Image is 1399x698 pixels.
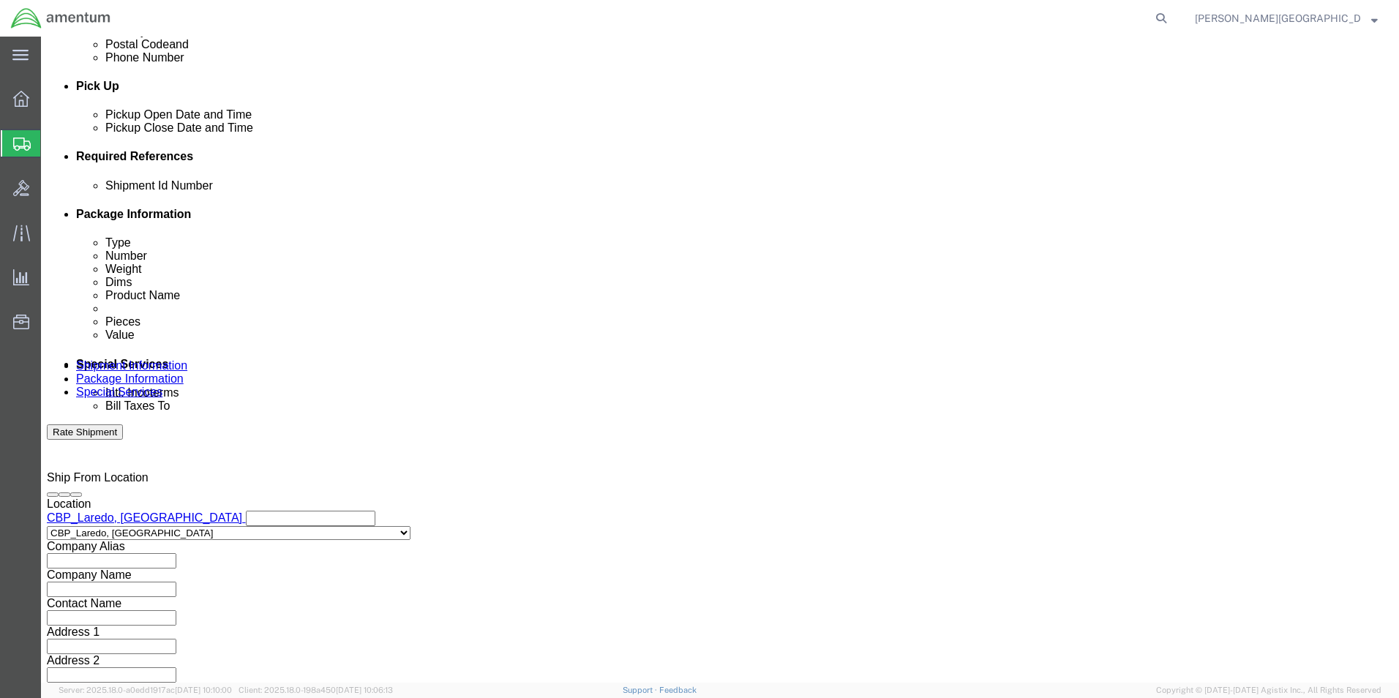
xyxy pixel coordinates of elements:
[59,686,232,694] span: Server: 2025.18.0-a0edd1917ac
[623,686,659,694] a: Support
[1195,10,1361,26] span: ROMAN TRUJILLO
[175,686,232,694] span: [DATE] 10:10:00
[336,686,393,694] span: [DATE] 10:06:13
[10,7,111,29] img: logo
[41,37,1399,683] iframe: FS Legacy Container
[1156,684,1381,697] span: Copyright © [DATE]-[DATE] Agistix Inc., All Rights Reserved
[1194,10,1379,27] button: [PERSON_NAME][GEOGRAPHIC_DATA]
[659,686,697,694] a: Feedback
[239,686,393,694] span: Client: 2025.18.0-198a450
